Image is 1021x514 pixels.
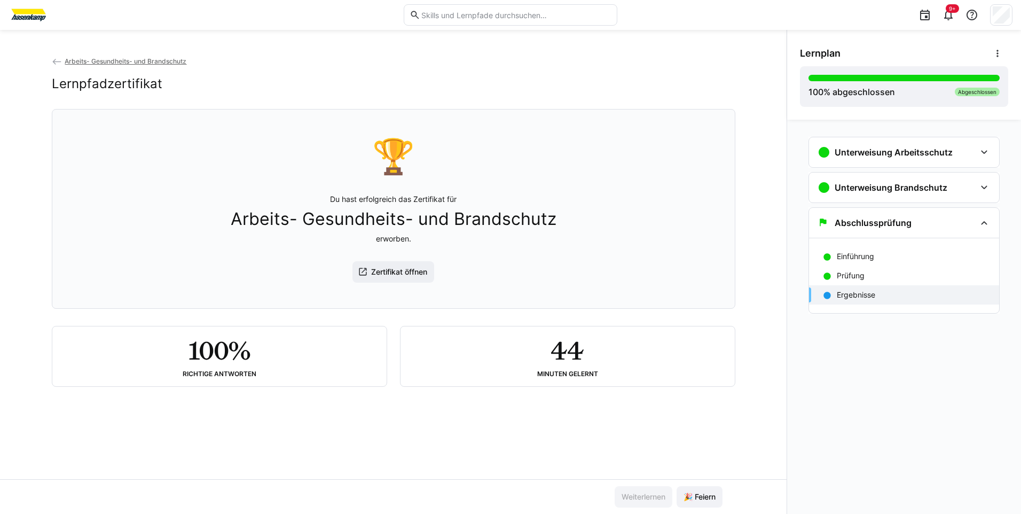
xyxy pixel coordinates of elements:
[65,57,186,65] span: Arbeits- Gesundheits- und Brandschutz
[52,76,162,92] h2: Lernpfadzertifikat
[682,492,717,502] span: 🎉 Feiern
[949,5,956,12] span: 9+
[835,147,953,158] h3: Unterweisung Arbeitsschutz
[537,370,598,378] div: Minuten gelernt
[837,251,874,262] p: Einführung
[551,335,584,366] h2: 44
[372,135,415,177] div: 🏆
[231,194,556,244] p: Du hast erfolgreich das Zertifikat für erworben.
[837,290,875,300] p: Ergebnisse
[52,57,187,65] a: Arbeits- Gesundheits- und Brandschutz
[231,209,556,229] span: Arbeits- Gesundheits- und Brandschutz
[620,492,667,502] span: Weiterlernen
[615,486,672,508] button: Weiterlernen
[837,270,865,281] p: Prüfung
[808,87,823,97] span: 100
[370,267,429,277] span: Zertifikat öffnen
[955,88,1000,96] div: Abgeschlossen
[183,370,256,378] div: Richtige Antworten
[189,335,250,366] h2: 100%
[677,486,722,508] button: 🎉 Feiern
[352,261,435,283] button: Zertifikat öffnen
[420,10,611,20] input: Skills und Lernpfade durchsuchen…
[800,48,841,59] span: Lernplan
[808,85,895,98] div: % abgeschlossen
[835,217,912,228] h3: Abschlussprüfung
[835,182,947,193] h3: Unterweisung Brandschutz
